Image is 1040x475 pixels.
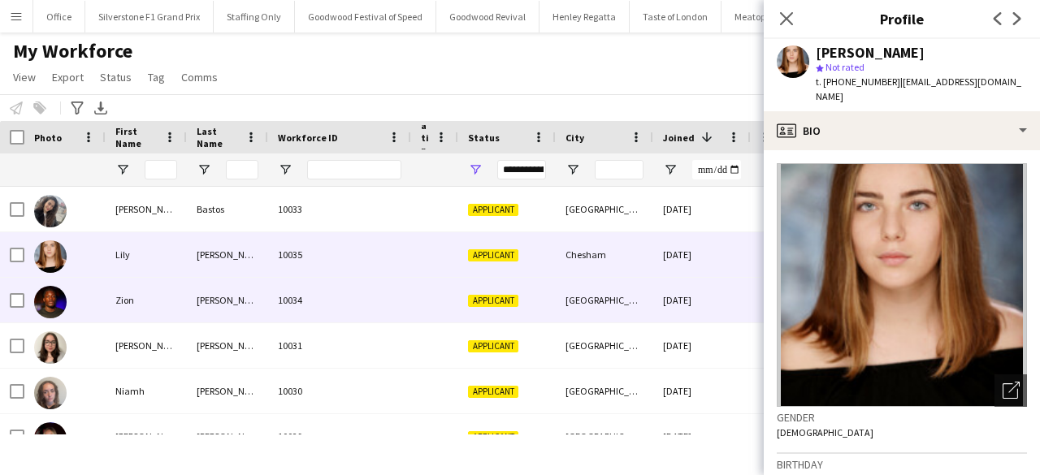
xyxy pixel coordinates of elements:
div: 10033 [268,187,411,231]
button: Taste of London [630,1,721,32]
input: City Filter Input [595,160,643,179]
div: [GEOGRAPHIC_DATA] [556,414,653,459]
img: Kaitlyn Gasper [34,331,67,364]
span: | [EMAIL_ADDRESS][DOMAIN_NAME] [816,76,1021,102]
span: Last Name [197,125,239,149]
img: Rebecca Oliver [34,422,67,455]
button: Henley Regatta [539,1,630,32]
span: Status [468,132,500,144]
span: Status [100,70,132,84]
div: Bastos [187,187,268,231]
div: [DATE] [653,278,751,322]
div: [GEOGRAPHIC_DATA] [556,278,653,322]
div: Zion [106,278,187,322]
span: Applicant [468,340,518,352]
span: Applicant [468,295,518,307]
div: 10031 [268,323,411,368]
button: Goodwood Revival [436,1,539,32]
div: 10035 [268,232,411,277]
input: Last Name Filter Input [226,160,258,179]
span: Rating [421,107,429,168]
span: t. [PHONE_NUMBER] [816,76,900,88]
span: Applicant [468,386,518,398]
span: My Workforce [13,39,132,63]
img: Lily Phelps [34,240,67,273]
div: [DATE] [653,187,751,231]
button: Meatopia [721,1,787,32]
div: Open photos pop-in [994,374,1027,407]
button: Open Filter Menu [197,162,211,177]
div: [GEOGRAPHIC_DATA] [556,369,653,413]
h3: Birthday [777,457,1027,472]
img: Zion Smith-Callender [34,286,67,318]
span: Joined [663,132,695,144]
button: Staffing Only [214,1,295,32]
span: Not rated [825,61,864,73]
div: 10030 [268,369,411,413]
span: Applicant [468,204,518,216]
span: Export [52,70,84,84]
button: Goodwood Festival of Speed [295,1,436,32]
button: Open Filter Menu [565,162,580,177]
div: [GEOGRAPHIC_DATA] [556,323,653,368]
div: [PERSON_NAME] [187,323,268,368]
span: First Name [115,125,158,149]
div: Lily [106,232,187,277]
a: Tag [141,67,171,88]
button: Open Filter Menu [468,162,483,177]
h3: Profile [764,8,1040,29]
div: 10029 [268,414,411,459]
button: Open Filter Menu [663,162,678,177]
a: Status [93,67,138,88]
div: [PERSON_NAME] [187,278,268,322]
app-action-btn: Advanced filters [67,98,87,118]
button: Open Filter Menu [278,162,292,177]
span: View [13,70,36,84]
div: Niamh [106,369,187,413]
span: Comms [181,70,218,84]
img: Barbara Bastos [34,195,67,227]
span: City [565,132,584,144]
div: 10034 [268,278,411,322]
button: Open Filter Menu [115,162,130,177]
div: [DATE] [653,232,751,277]
div: [DATE] [653,369,751,413]
button: Office [33,1,85,32]
div: Chesham [556,232,653,277]
input: First Name Filter Input [145,160,177,179]
div: [PERSON_NAME] [187,414,268,459]
div: Bio [764,111,1040,150]
input: Workforce ID Filter Input [307,160,401,179]
span: Applicant [468,431,518,443]
button: Silverstone F1 Grand Prix [85,1,214,32]
img: Crew avatar or photo [777,163,1027,407]
div: [PERSON_NAME] [106,187,187,231]
div: [GEOGRAPHIC_DATA] [556,187,653,231]
span: Applicant [468,249,518,261]
span: [DEMOGRAPHIC_DATA] [777,426,873,438]
span: Workforce ID [278,132,338,144]
img: Niamh Winmill [34,377,67,409]
span: Photo [34,132,62,144]
a: View [6,67,42,88]
div: [PERSON_NAME] [106,414,187,459]
span: Tag [148,70,165,84]
div: [PERSON_NAME] [187,232,268,277]
div: [PERSON_NAME] [106,323,187,368]
div: [PERSON_NAME] [187,369,268,413]
div: [DATE] [653,414,751,459]
div: [DATE] [653,323,751,368]
a: Export [45,67,90,88]
a: Comms [175,67,224,88]
app-action-btn: Export XLSX [91,98,110,118]
input: Joined Filter Input [692,160,741,179]
div: [PERSON_NAME] [816,45,925,60]
h3: Gender [777,410,1027,425]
